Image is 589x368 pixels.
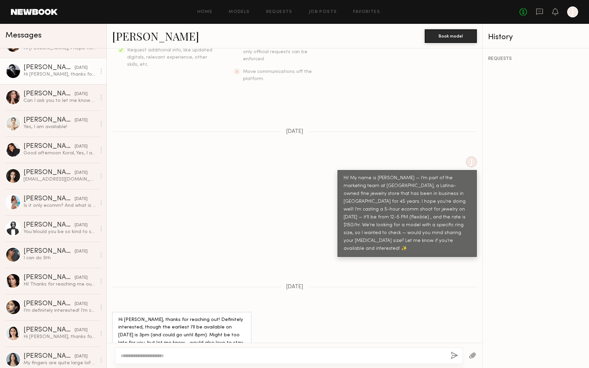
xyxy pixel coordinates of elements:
[75,91,88,97] div: [DATE]
[75,170,88,176] div: [DATE]
[24,124,96,130] div: Yes, I am available!
[75,301,88,307] div: [DATE]
[286,284,303,290] span: [DATE]
[309,10,337,14] a: Job Posts
[286,129,303,135] span: [DATE]
[243,70,312,81] span: Move communications off the platform.
[24,281,96,288] div: Hi! Thanks for reaching me out. I’m honestly don’t know my finger size. Also I’m signed so Septem...
[112,29,199,43] a: [PERSON_NAME]
[24,176,96,183] div: [EMAIL_ADDRESS][DOMAIN_NAME]
[567,6,578,17] a: J
[243,43,329,61] span: Expect verbal commitments to hold - only official requests can be enforced.
[24,150,96,156] div: Good afternoon Koral, Yes, I am available Thank you
[24,45,96,51] div: Hi [PERSON_NAME], I hope this finds you well, and I just wanted to touch base with you on the 9th...
[118,316,245,355] div: Hi [PERSON_NAME], thanks for reaching out! Definitely interested, though the earliest I’ll be ava...
[488,33,584,41] div: History
[75,143,88,150] div: [DATE]
[24,91,75,97] div: [PERSON_NAME]
[353,10,380,14] a: Favorites
[425,33,477,39] a: Book model
[75,275,88,281] div: [DATE]
[75,117,88,124] div: [DATE]
[344,174,471,253] div: Hi! My name is [PERSON_NAME] — I’m part of the marketing team at [GEOGRAPHIC_DATA], a Latina-owne...
[75,196,88,202] div: [DATE]
[75,248,88,255] div: [DATE]
[24,307,96,314] div: I’m definitely interested! I’m currently based in [GEOGRAPHIC_DATA], however I was planning on vi...
[24,143,75,150] div: [PERSON_NAME]
[24,222,75,229] div: [PERSON_NAME]
[5,32,42,40] span: Messages
[24,202,96,209] div: Is it only ecomm? And what is the term?
[24,64,75,71] div: [PERSON_NAME]
[266,10,292,14] a: Requests
[24,71,96,78] div: Hi [PERSON_NAME], thanks for reaching out! Definitely interested, though the earliest I’ll be ava...
[127,48,212,67] span: Request additional info, like updated digitals, relevant experience, other skills, etc.
[488,57,584,61] div: REQUESTS
[24,117,75,124] div: [PERSON_NAME]
[425,29,477,43] button: Book model
[24,229,96,235] div: You: Would you be so kind to send me an email at [EMAIL_ADDRESS][DOMAIN_NAME] , thank you!!
[24,97,96,104] div: Can I ask you to let me know the proper way to measure because honestly I think my size is way to...
[24,327,75,334] div: [PERSON_NAME]
[24,301,75,307] div: [PERSON_NAME]
[24,196,75,202] div: [PERSON_NAME]
[24,248,75,255] div: [PERSON_NAME]
[24,334,96,340] div: Hi [PERSON_NAME], thanks for reaching out! I am available and interested. My ring size is 4.5. Wo...
[75,222,88,229] div: [DATE]
[75,327,88,334] div: [DATE]
[24,255,96,261] div: I can do 9th
[75,353,88,360] div: [DATE]
[24,274,75,281] div: [PERSON_NAME]
[24,353,75,360] div: [PERSON_NAME]
[24,169,75,176] div: [PERSON_NAME]
[24,360,96,366] div: My fingers are quite large lol! 7-9!
[197,10,213,14] a: Home
[229,10,250,14] a: Models
[75,65,88,71] div: [DATE]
